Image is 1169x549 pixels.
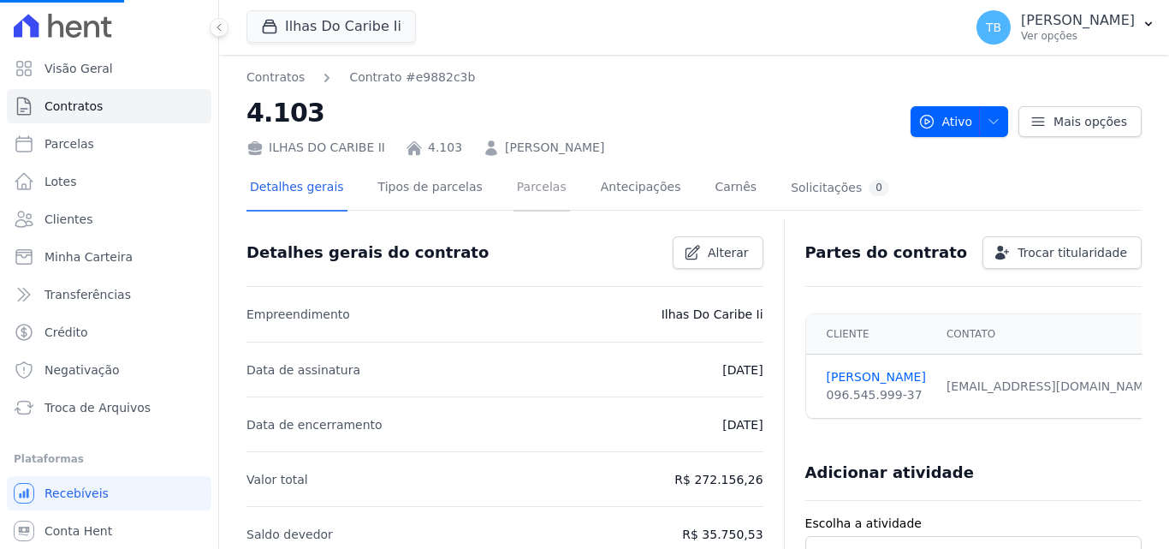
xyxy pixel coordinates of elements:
[45,286,131,303] span: Transferências
[45,485,109,502] span: Recebíveis
[375,166,486,212] a: Tipos de parcelas
[7,315,211,349] a: Crédito
[722,415,763,435] p: [DATE]
[246,415,383,435] p: Data de encerramento
[722,360,763,380] p: [DATE]
[827,386,926,404] div: 096.545.999-37
[246,166,347,212] a: Detalhes gerais
[45,135,94,152] span: Parcelas
[7,240,211,274] a: Minha Carteira
[7,476,211,510] a: Recebíveis
[7,89,211,123] a: Contratos
[7,51,211,86] a: Visão Geral
[505,139,604,157] a: [PERSON_NAME]
[682,524,763,545] p: R$ 35.750,53
[45,324,88,341] span: Crédito
[674,469,763,490] p: R$ 272.156,26
[869,180,889,196] div: 0
[14,449,205,469] div: Plataformas
[806,314,936,355] th: Cliente
[7,202,211,236] a: Clientes
[246,524,333,545] p: Saldo devedor
[246,69,305,87] a: Contratos
[597,166,685,212] a: Antecipações
[711,166,760,212] a: Carnês
[7,353,211,387] a: Negativação
[45,60,113,77] span: Visão Geral
[45,98,103,115] span: Contratos
[1018,106,1142,137] a: Mais opções
[45,173,77,190] span: Lotes
[246,69,897,87] nav: Breadcrumb
[662,304,763,325] p: Ilhas Do Caribe Ii
[963,3,1169,51] button: TB [PERSON_NAME] Ver opções
[45,248,133,266] span: Minha Carteira
[7,514,211,548] a: Conta Hent
[246,360,360,380] p: Data de assinatura
[45,399,151,416] span: Troca de Arquivos
[7,391,211,425] a: Troca de Arquivos
[246,69,475,87] nav: Breadcrumb
[805,515,1142,533] label: Escolha a atividade
[986,21,1001,33] span: TB
[349,69,475,87] a: Contrato #e9882c3b
[1021,12,1135,29] p: [PERSON_NAME]
[7,164,211,199] a: Lotes
[45,361,120,379] span: Negativação
[7,127,211,161] a: Parcelas
[1021,29,1135,43] p: Ver opções
[911,106,1009,137] button: Ativo
[1053,113,1127,130] span: Mais opções
[982,236,1142,269] a: Trocar titularidade
[246,93,897,132] h2: 4.103
[787,166,893,212] a: Solicitações0
[246,10,416,43] button: Ilhas Do Caribe Ii
[7,277,211,312] a: Transferências
[513,166,570,212] a: Parcelas
[708,244,749,261] span: Alterar
[246,304,350,325] p: Empreendimento
[45,522,112,540] span: Conta Hent
[246,139,385,157] div: ILHAS DO CARIBE II
[246,242,489,263] h3: Detalhes gerais do contrato
[1018,244,1127,261] span: Trocar titularidade
[827,368,926,386] a: [PERSON_NAME]
[918,106,973,137] span: Ativo
[45,211,92,228] span: Clientes
[805,462,974,483] h3: Adicionar atividade
[805,242,968,263] h3: Partes do contrato
[428,139,462,157] a: 4.103
[673,236,763,269] a: Alterar
[246,469,308,490] p: Valor total
[791,180,889,196] div: Solicitações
